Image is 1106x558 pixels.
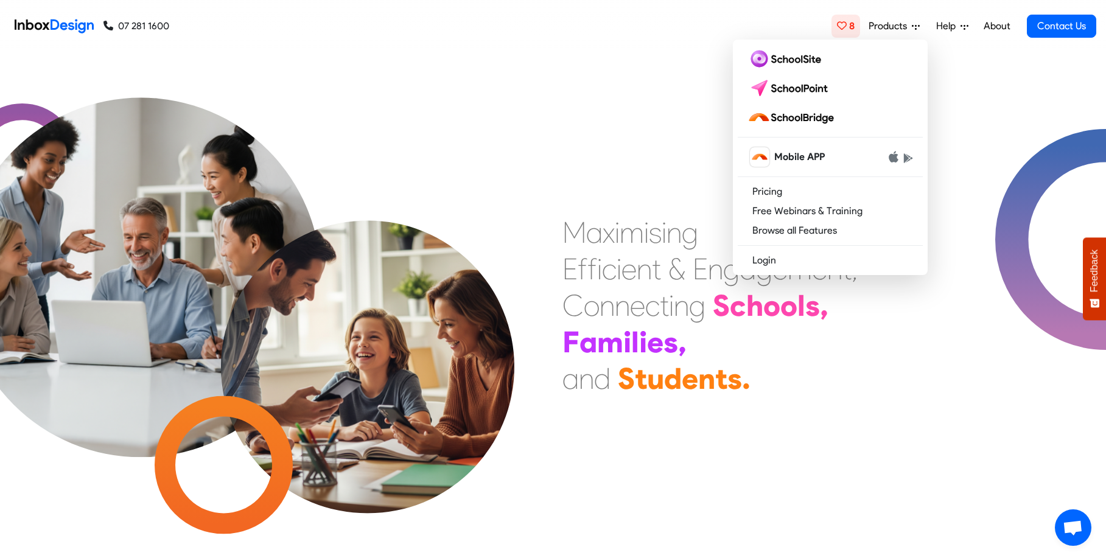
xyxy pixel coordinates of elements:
div: o [780,287,797,324]
span: Help [936,19,961,33]
div: e [647,324,663,360]
div: S [618,360,635,397]
div: t [715,360,727,397]
div: n [698,360,715,397]
div: s [727,360,742,397]
div: s [663,324,678,360]
img: parents_with_child.png [184,147,551,514]
div: o [584,287,600,324]
div: Open chat [1055,509,1091,546]
div: i [615,214,620,251]
div: c [602,251,617,287]
div: n [637,251,652,287]
div: x [603,214,615,251]
div: a [579,324,597,360]
div: e [621,251,637,287]
div: d [664,360,682,397]
div: i [597,251,602,287]
div: m [620,214,644,251]
div: s [805,287,820,324]
button: Feedback - Show survey [1083,237,1106,320]
div: n [674,287,689,324]
div: n [579,360,594,397]
a: Free Webinars & Training [738,201,923,221]
a: Login [738,251,923,270]
img: schoolbridge icon [750,147,769,167]
div: c [645,287,660,324]
div: f [587,251,597,287]
a: Contact Us [1027,15,1096,38]
div: n [708,251,723,287]
span: Feedback [1089,249,1100,292]
div: e [682,360,698,397]
div: e [630,287,645,324]
img: schoolbridge logo [747,108,839,127]
div: t [660,287,669,324]
div: S [713,287,730,324]
div: n [615,287,630,324]
div: n [667,214,682,251]
div: i [644,214,649,251]
div: C [562,287,584,324]
a: Browse all Features [738,221,923,240]
div: g [682,214,698,251]
div: l [631,324,639,360]
a: 8 [831,15,860,38]
a: Products [864,14,925,38]
img: schoolsite logo [747,49,826,69]
div: M [562,214,586,251]
div: n [600,287,615,324]
a: Help [931,14,973,38]
div: , [820,287,828,324]
div: . [742,360,751,397]
div: g [689,287,705,324]
div: , [678,324,687,360]
div: i [669,287,674,324]
img: schoolpoint logo [747,78,833,98]
span: 8 [849,20,855,32]
div: f [578,251,587,287]
div: a [562,360,579,397]
a: 07 281 1600 [103,19,169,33]
div: l [797,287,805,324]
div: i [623,324,631,360]
div: & [668,251,685,287]
span: Mobile APP [774,150,825,164]
div: d [594,360,611,397]
div: t [635,360,647,397]
div: a [586,214,603,251]
a: About [980,14,1013,38]
a: schoolbridge icon Mobile APP [738,142,923,172]
div: m [597,324,623,360]
div: E [693,251,708,287]
div: u [647,360,664,397]
div: F [562,324,579,360]
div: c [730,287,746,324]
div: i [617,251,621,287]
a: Pricing [738,182,923,201]
div: i [662,214,667,251]
div: E [562,251,578,287]
div: o [763,287,780,324]
div: t [652,251,661,287]
div: s [649,214,662,251]
div: Maximising Efficient & Engagement, Connecting Schools, Families, and Students. [562,214,858,397]
div: i [639,324,647,360]
span: Products [869,19,912,33]
div: g [723,251,740,287]
div: h [746,287,763,324]
div: Products [733,40,928,275]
